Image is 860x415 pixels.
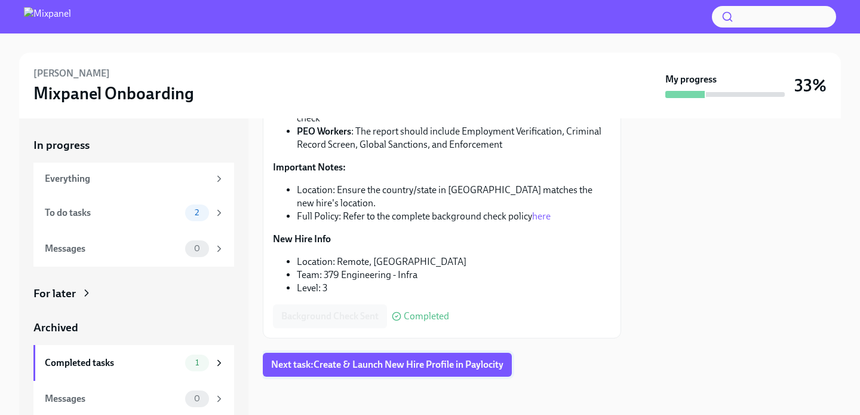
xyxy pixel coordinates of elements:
[33,138,234,153] a: In progress
[33,345,234,381] a: Completed tasks1
[271,359,503,371] span: Next task : Create & Launch New Hire Profile in Paylocity
[33,231,234,267] a: Messages0
[297,282,611,295] li: Level: 3
[297,210,611,223] li: Full Policy: Refer to the complete background check policy
[45,172,209,185] div: Everything
[297,184,611,210] li: Location: Ensure the country/state in [GEOGRAPHIC_DATA] matches the new hire's location.
[33,320,234,335] a: Archived
[532,210,551,222] a: here
[297,255,611,268] li: Location: Remote, [GEOGRAPHIC_DATA]
[665,73,717,86] strong: My progress
[297,126,351,137] strong: PEO Workers
[24,7,71,26] img: Mixpanel
[404,312,449,321] span: Completed
[794,75,827,96] h3: 33%
[33,163,234,195] a: Everything
[45,356,180,370] div: Completed tasks
[263,353,512,377] button: Next task:Create & Launch New Hire Profile in Paylocity
[45,392,180,405] div: Messages
[188,208,206,217] span: 2
[33,286,234,301] a: For later
[273,233,331,245] strong: New Hire Info
[45,206,180,219] div: To do tasks
[273,161,346,173] strong: Important Notes:
[33,83,194,104] h3: Mixpanel Onboarding
[33,195,234,231] a: To do tasks2
[187,244,207,253] span: 0
[33,67,110,80] h6: [PERSON_NAME]
[188,358,206,367] span: 1
[187,394,207,403] span: 0
[297,268,611,282] li: Team: 379 Engineering - Infra
[33,286,76,301] div: For later
[45,242,180,255] div: Messages
[297,125,611,151] li: : The report should include Employment Verification, Criminal Record Screen, Global Sanctions, an...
